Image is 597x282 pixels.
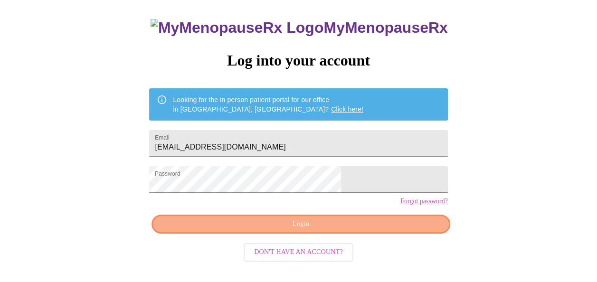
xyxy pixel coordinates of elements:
div: Looking for the in person patient portal for our office in [GEOGRAPHIC_DATA], [GEOGRAPHIC_DATA]? [173,91,363,118]
span: Login [162,218,439,230]
button: Login [152,215,450,234]
button: Don't have an account? [244,243,353,262]
a: Click here! [331,105,363,113]
img: MyMenopauseRx Logo [151,19,323,37]
a: Forgot password? [400,197,448,205]
h3: MyMenopauseRx [151,19,448,37]
a: Don't have an account? [241,247,356,255]
span: Don't have an account? [254,246,343,258]
h3: Log into your account [149,52,447,69]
